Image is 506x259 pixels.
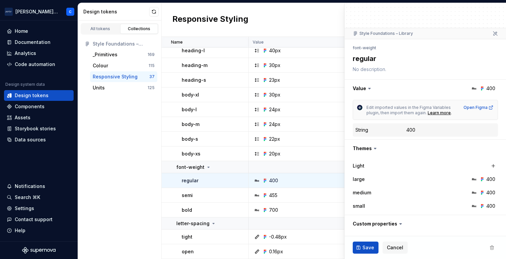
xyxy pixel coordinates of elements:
div: 125 [148,85,155,90]
label: small [353,203,365,209]
div: Settings [15,205,34,212]
button: Save [353,242,378,254]
div: 400 [486,176,495,183]
div: 169 [148,52,155,57]
div: Documentation [15,39,51,46]
img: f0306bc8-3074-41fb-b11c-7d2e8671d5eb.png [5,8,13,16]
div: -0.48px [269,234,287,240]
label: large [353,176,365,183]
button: Units125 [90,82,157,93]
p: heading-m [182,62,207,69]
a: Learn more [428,110,451,116]
div: Notifications [15,183,45,190]
p: bold [182,207,192,213]
p: letter-spacing [176,220,209,227]
button: Help [4,225,74,236]
p: body-m [182,121,199,128]
div: 37 [149,74,155,79]
div: Home [15,28,28,35]
div: Colour [93,62,108,69]
div: 24px [269,121,280,128]
label: Light [353,163,364,169]
div: 455 [269,192,277,199]
div: Components [15,103,45,110]
p: semi [182,192,193,199]
div: Collections [122,26,156,31]
div: Responsive Styling [93,73,138,80]
div: 400 [269,177,278,184]
div: Search ⌘K [15,194,40,201]
p: Name [171,40,183,45]
div: [PERSON_NAME] Airlines [15,8,58,15]
p: body-xl [182,91,199,98]
div: Storybook stories [15,125,56,132]
a: Analytics [4,48,74,59]
div: 400 [486,203,495,209]
button: _Primitives169 [90,49,157,60]
div: 400 [486,189,495,196]
p: font-weight [176,164,204,171]
label: medium [353,189,371,196]
span: Save [362,244,374,251]
div: String [355,127,368,133]
span: Edit imported values in the Figma Variables plugin, then import them again. [366,105,452,115]
div: Contact support [15,216,53,223]
div: 0.16px [269,248,283,255]
textarea: regular [351,53,497,65]
div: 30px [269,62,280,69]
div: Style Foundations – Library [353,31,413,36]
div: 115 [149,63,155,68]
div: Help [15,227,25,234]
div: 20px [269,150,280,157]
button: Notifications [4,181,74,192]
a: Data sources [4,134,74,145]
button: Responsive Styling37 [90,71,157,82]
p: regular [182,177,198,184]
a: Home [4,26,74,37]
a: Settings [4,203,74,214]
a: Components [4,101,74,112]
svg: Supernova Logo [22,247,56,254]
div: Design system data [5,82,45,87]
div: Units [93,84,105,91]
div: 700 [269,207,278,213]
div: 40px [269,47,281,54]
a: Documentation [4,37,74,48]
button: Contact support [4,214,74,225]
a: Storybook stories [4,123,74,134]
div: 23px [269,77,280,83]
div: Style Foundations – Library [93,41,155,47]
div: C [69,9,72,14]
div: Design tokens [15,92,49,99]
div: 22px [269,136,280,142]
div: 24px [269,106,280,113]
p: heading-s [182,77,206,83]
div: Design tokens [83,8,149,15]
h2: Responsive Styling [172,14,248,26]
p: body-l [182,106,197,113]
li: font-weight [353,45,376,50]
div: _Primitives [93,51,117,58]
div: Assets [15,114,30,121]
button: Colour115 [90,60,157,71]
div: Data sources [15,136,46,143]
span: Cancel [387,244,403,251]
a: Design tokens [4,90,74,101]
div: Analytics [15,50,36,57]
a: Open Figma [463,105,494,110]
div: 30px [269,91,280,98]
p: Value [253,40,264,45]
div: All tokens [84,26,117,31]
a: Code automation [4,59,74,70]
button: Cancel [383,242,408,254]
p: open [182,248,194,255]
a: Assets [4,112,74,123]
p: body-s [182,136,198,142]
